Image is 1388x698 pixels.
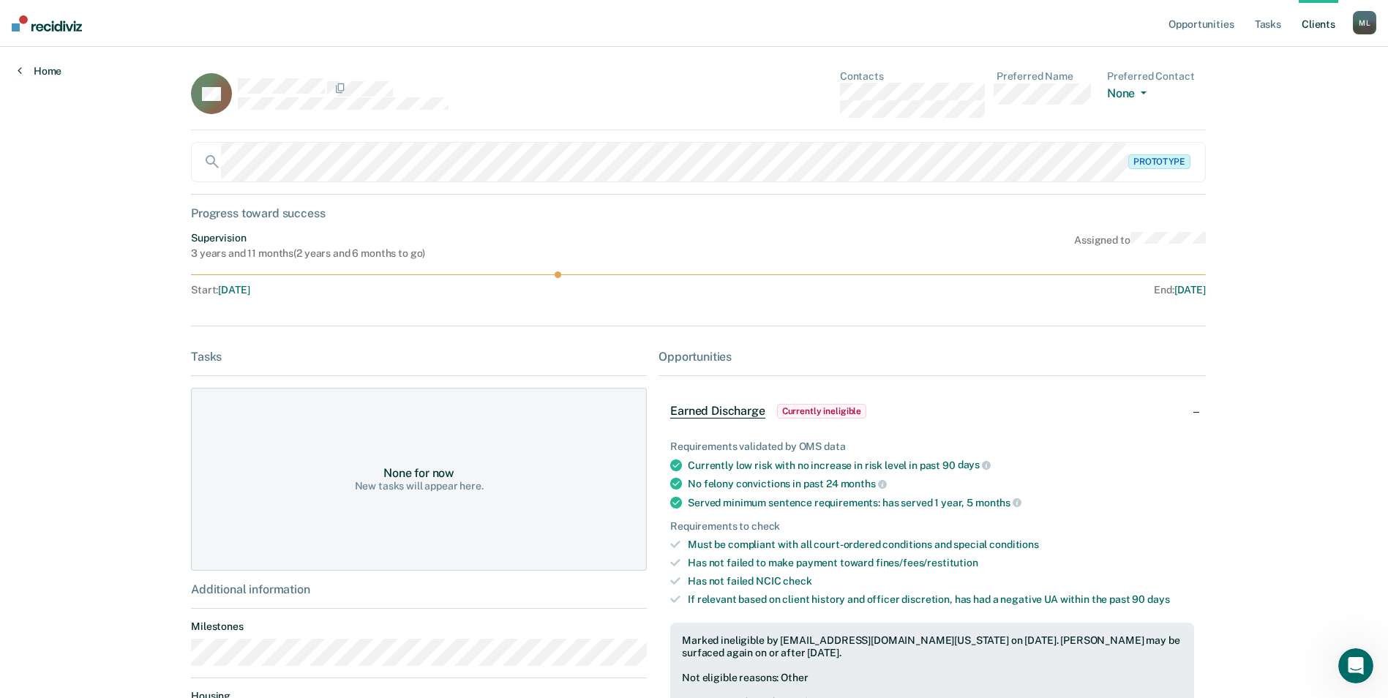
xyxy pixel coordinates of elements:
div: Assigned to [1074,232,1206,260]
div: If relevant based on client history and officer discretion, has had a negative UA within the past 90 [688,593,1194,606]
div: Earned DischargeCurrently ineligible [659,388,1206,435]
div: Tasks [191,350,647,364]
span: months [841,478,887,489]
span: [DATE] [1174,284,1206,296]
span: days [958,459,991,470]
button: ML [1353,11,1376,34]
span: Earned Discharge [670,404,765,419]
div: Served minimum sentence requirements: has served 1 year, 5 [688,496,1194,509]
div: Has not failed to make payment toward [688,557,1194,569]
div: Has not failed NCIC [688,575,1194,588]
div: Requirements to check [670,520,1194,533]
div: Supervision [191,232,425,244]
span: conditions [989,538,1039,550]
dt: Preferred Contact [1107,70,1206,83]
div: Currently low risk with no increase in risk level in past 90 [688,459,1194,472]
dt: Contacts [840,70,985,83]
div: End : [705,284,1206,296]
iframe: Intercom live chat [1338,648,1373,683]
a: Home [18,64,61,78]
dt: Preferred Name [997,70,1095,83]
div: Additional information [191,582,647,596]
div: Marked ineligible by [EMAIL_ADDRESS][DOMAIN_NAME][US_STATE] on [DATE]. [PERSON_NAME] may be surfa... [682,634,1182,659]
div: 3 years and 11 months ( 2 years and 6 months to go ) [191,247,425,260]
span: fines/fees/restitution [876,557,978,568]
span: check [783,575,811,587]
span: days [1147,593,1169,605]
div: Must be compliant with all court-ordered conditions and special [688,538,1194,551]
dt: Milestones [191,620,647,633]
div: No felony convictions in past 24 [688,477,1194,490]
div: New tasks will appear here. [355,480,484,492]
div: Requirements validated by OMS data [670,440,1194,453]
div: Progress toward success [191,206,1206,220]
span: Currently ineligible [777,404,867,419]
div: Start : [191,284,699,296]
img: Recidiviz [12,15,82,31]
div: None for now [383,466,454,480]
span: months [975,497,1021,509]
button: None [1107,86,1152,103]
div: M L [1353,11,1376,34]
span: [DATE] [218,284,250,296]
div: Opportunities [659,350,1206,364]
